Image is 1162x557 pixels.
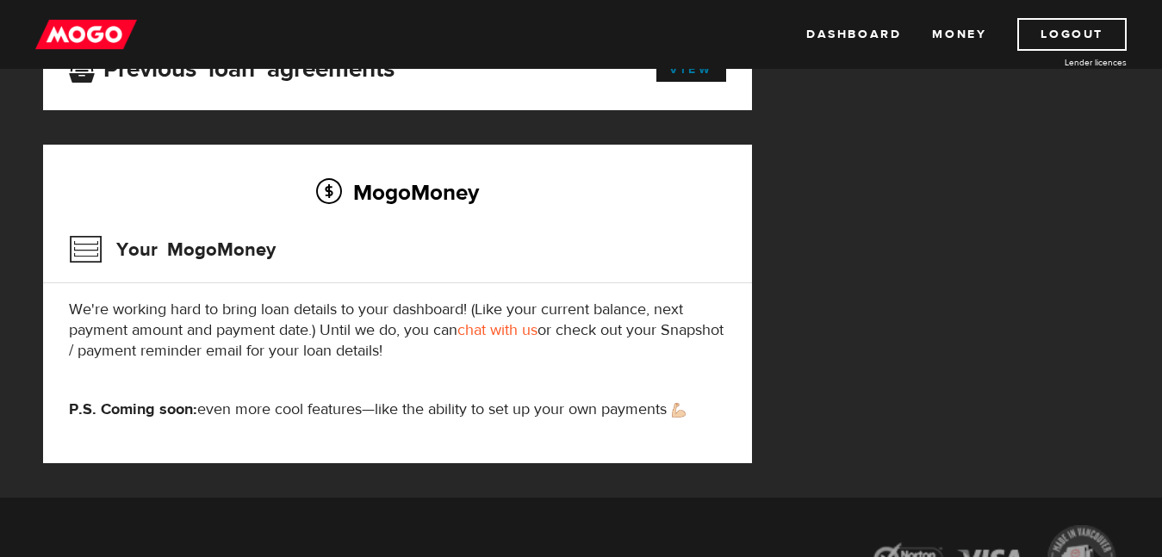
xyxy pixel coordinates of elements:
[69,55,395,77] h3: Previous loan agreements
[997,56,1127,69] a: Lender licences
[932,18,986,51] a: Money
[69,227,276,272] h3: Your MogoMoney
[457,320,538,340] a: chat with us
[69,300,726,362] p: We're working hard to bring loan details to your dashboard! (Like your current balance, next paym...
[1017,18,1127,51] a: Logout
[69,399,197,419] strong: P.S. Coming soon:
[69,174,726,210] h2: MogoMoney
[817,157,1162,557] iframe: LiveChat chat widget
[806,18,901,51] a: Dashboard
[35,18,137,51] img: mogo_logo-11ee424be714fa7cbb0f0f49df9e16ec.png
[672,403,686,418] img: strong arm emoji
[69,399,726,420] p: even more cool features—like the ability to set up your own payments
[656,58,726,82] a: View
